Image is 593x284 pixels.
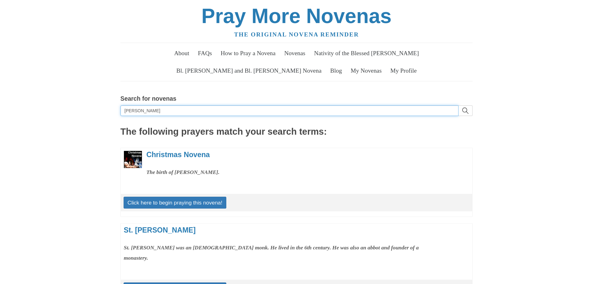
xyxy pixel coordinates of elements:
[124,151,142,168] a: Link to novena
[310,45,422,62] a: Nativity of the Blessed [PERSON_NAME]
[459,105,473,116] button: search
[124,197,227,209] a: Click here to begin praying this novena!
[146,151,210,159] a: Christmas Novena
[171,45,193,62] a: About
[120,127,473,137] h2: The following prayers match your search terms:
[281,45,309,62] a: Novenas
[347,62,385,79] a: My Novenas
[120,94,176,104] label: Search for novenas
[194,45,215,62] a: FAQs
[217,45,279,62] a: How to Pray a Novena
[124,244,419,261] strong: St. [PERSON_NAME] was an [DEMOGRAPHIC_DATA] monk. He lived in the 6th century. He was also an abb...
[201,4,392,27] a: Pray More Novenas
[124,226,196,234] a: St. [PERSON_NAME]
[173,62,325,79] a: Bl. [PERSON_NAME] and Bl. [PERSON_NAME] Novena
[234,31,359,38] a: The original novena reminder
[327,62,346,79] a: Blog
[387,62,420,79] a: My Profile
[124,151,142,168] img: Christmas Novena
[146,169,219,175] strong: The birth of [PERSON_NAME].
[120,105,459,116] input: Type in a topic, or your favorite saint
